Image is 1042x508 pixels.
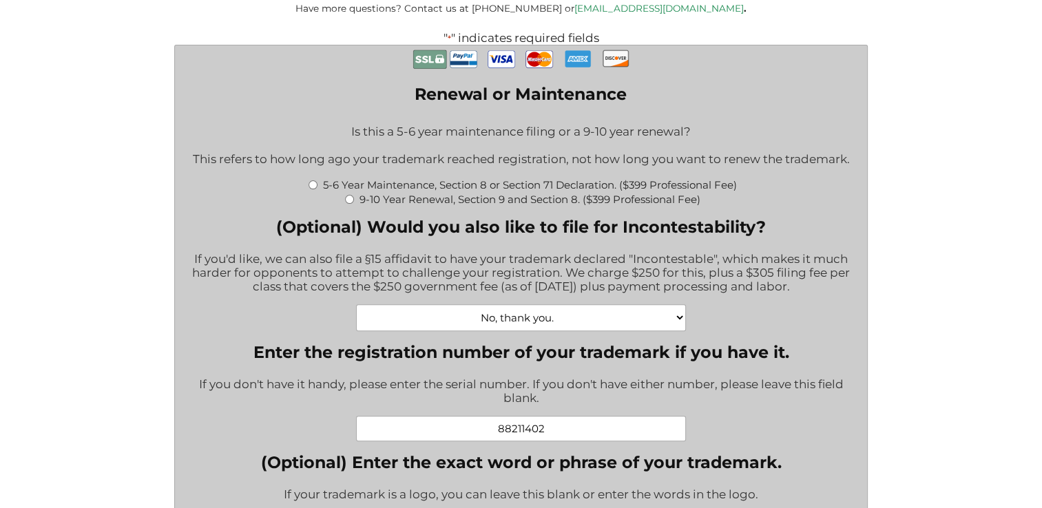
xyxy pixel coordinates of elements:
label: Enter the registration number of your trademark if you have it. [185,342,857,362]
img: AmEx [564,45,592,72]
img: Visa [488,45,515,73]
img: PayPal [450,45,477,73]
img: Secure Payment with SSL [413,45,447,74]
a: [EMAIL_ADDRESS][DOMAIN_NAME] [574,3,744,14]
legend: Renewal or Maintenance [415,84,627,104]
label: (Optional) Would you also like to file for Incontestability? [185,217,857,237]
label: 9-10 Year Renewal, Section 9 and Section 8. ($399 Professional Fee) [359,193,700,206]
img: Discover [602,45,629,72]
small: Have more questions? Contact us at [PHONE_NUMBER] or [295,3,747,14]
div: If you'd like, we can also file a §15 affidavit to have your trademark declared "Incontestable", ... [185,243,857,304]
p: " " indicates required fields [136,31,907,45]
b: . [744,3,747,14]
img: MasterCard [525,45,553,73]
div: Is this a 5-6 year maintenance filing or a 9-10 year renewal? This refers to how long ago your tr... [185,116,857,177]
label: 5-6 Year Maintenance, Section 8 or Section 71 Declaration. ($399 Professional Fee) [322,178,736,191]
label: (Optional) Enter the exact word or phrase of your trademark. [260,452,781,472]
div: If you don't have it handy, please enter the serial number. If you don't have either number, plea... [185,368,857,416]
